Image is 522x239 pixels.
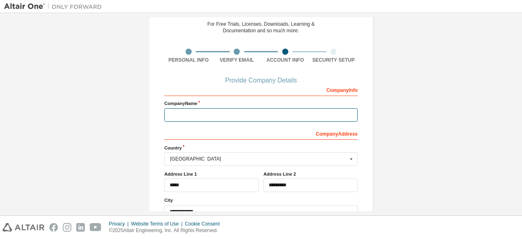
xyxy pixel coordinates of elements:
div: Provide Company Details [164,78,358,83]
div: Privacy [109,221,131,227]
img: facebook.svg [49,223,58,232]
div: Security Setup [310,57,358,63]
img: instagram.svg [63,223,71,232]
div: [GEOGRAPHIC_DATA] [170,156,347,161]
img: altair_logo.svg [2,223,44,232]
div: Account Info [261,57,310,63]
label: Company Name [164,100,358,107]
label: Address Line 2 [263,171,358,177]
img: youtube.svg [90,223,102,232]
label: Country [164,145,358,151]
div: Cookie Consent [185,221,224,227]
div: Company Address [164,127,358,140]
label: City [164,197,358,203]
label: Address Line 1 [164,171,259,177]
img: linkedin.svg [76,223,85,232]
div: Company Info [164,83,358,96]
div: Personal Info [164,57,213,63]
p: © 2025 Altair Engineering, Inc. All Rights Reserved. [109,227,225,234]
div: Verify Email [213,57,261,63]
div: For Free Trials, Licenses, Downloads, Learning & Documentation and so much more. [208,21,315,34]
img: Altair One [4,2,106,11]
div: Website Terms of Use [131,221,185,227]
